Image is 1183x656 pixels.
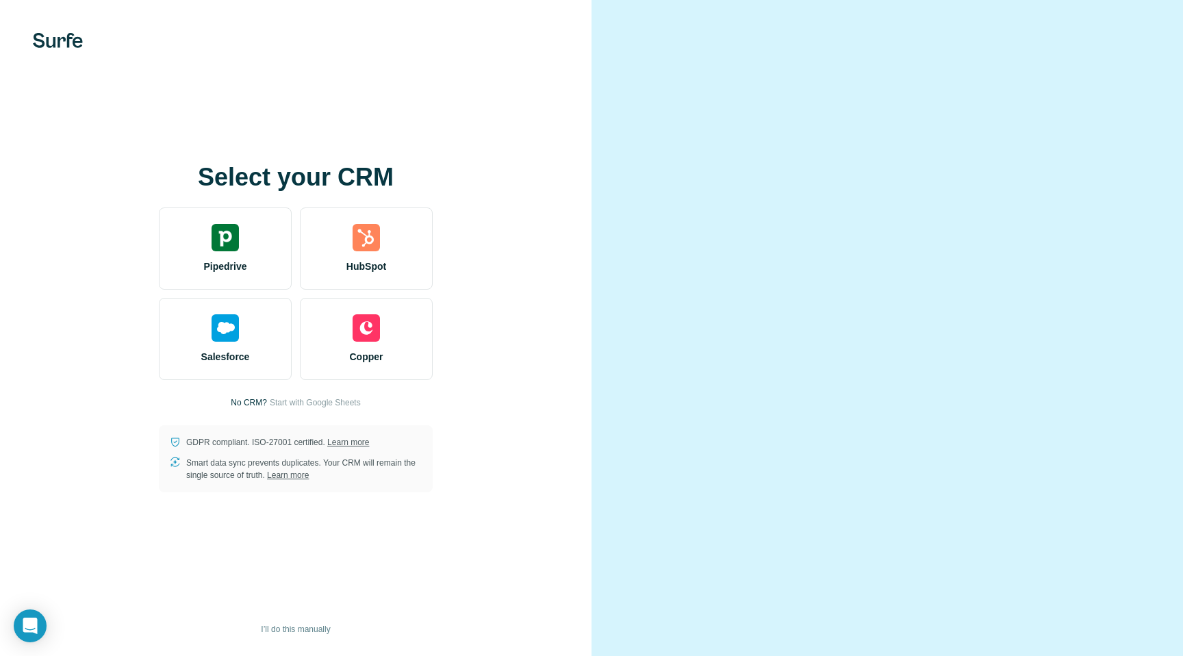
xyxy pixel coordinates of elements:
span: Salesforce [201,350,250,364]
img: salesforce's logo [212,314,239,342]
div: Open Intercom Messenger [14,609,47,642]
span: Copper [350,350,383,364]
img: pipedrive's logo [212,224,239,251]
p: Smart data sync prevents duplicates. Your CRM will remain the single source of truth. [186,457,422,481]
button: I’ll do this manually [251,619,340,640]
button: Start with Google Sheets [270,396,361,409]
span: HubSpot [346,260,386,273]
span: I’ll do this manually [261,623,330,635]
h1: Select your CRM [159,164,433,191]
a: Learn more [267,470,309,480]
p: No CRM? [231,396,267,409]
span: Pipedrive [203,260,246,273]
p: GDPR compliant. ISO-27001 certified. [186,436,369,449]
img: Surfe's logo [33,33,83,48]
img: hubspot's logo [353,224,380,251]
a: Learn more [327,438,369,447]
img: copper's logo [353,314,380,342]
